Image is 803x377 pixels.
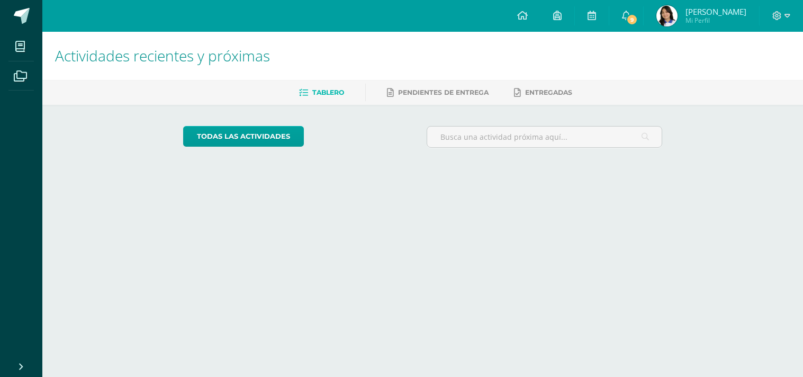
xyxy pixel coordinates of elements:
img: 5161966a93dba4196cf5093c6113aa1b.png [656,5,678,26]
a: Pendientes de entrega [387,84,489,101]
span: Mi Perfil [685,16,746,25]
span: Pendientes de entrega [398,88,489,96]
span: Tablero [312,88,344,96]
span: [PERSON_NAME] [685,6,746,17]
a: Entregadas [514,84,572,101]
a: todas las Actividades [183,126,304,147]
input: Busca una actividad próxima aquí... [427,127,662,147]
span: Actividades recientes y próximas [55,46,270,66]
span: Entregadas [525,88,572,96]
a: Tablero [299,84,344,101]
span: 9 [626,14,638,25]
